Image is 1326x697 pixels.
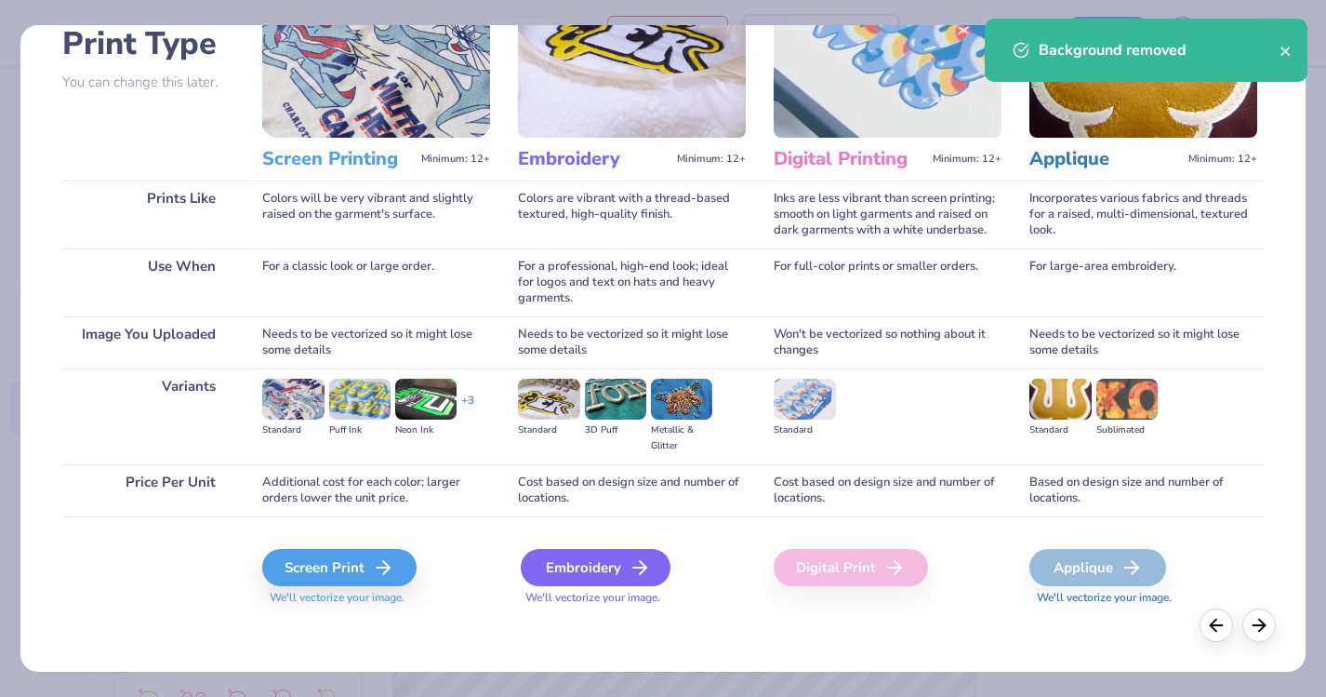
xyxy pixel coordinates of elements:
[1029,181,1257,248] div: Incorporates various fabrics and threads for a raised, multi-dimensional, textured look.
[585,422,646,438] div: 3D Puff
[585,379,646,420] img: 3D Puff
[518,464,746,516] div: Cost based on design size and number of locations.
[774,549,928,586] div: Digital Print
[262,147,414,171] h3: Screen Printing
[774,379,835,420] img: Standard
[1280,39,1293,61] button: close
[518,422,579,438] div: Standard
[62,181,234,248] div: Prints Like
[521,549,670,586] div: Embroidery
[774,316,1001,369] div: Won't be vectorized so nothing about it changes
[677,153,746,166] span: Minimum: 12+
[774,248,1001,316] div: For full-color prints or smaller orders.
[518,379,579,420] img: Standard
[421,153,490,166] span: Minimum: 12+
[774,181,1001,248] div: Inks are less vibrant than screen printing; smooth on light garments and raised on dark garments ...
[62,74,234,90] p: You can change this later.
[395,422,457,438] div: Neon Ink
[1039,39,1280,61] div: Background removed
[774,464,1001,516] div: Cost based on design size and number of locations.
[1029,379,1091,420] img: Standard
[395,379,457,420] img: Neon Ink
[518,316,746,369] div: Needs to be vectorized so it might lose some details
[1096,379,1158,420] img: Sublimated
[262,379,324,420] img: Standard
[262,590,490,606] span: We'll vectorize your image.
[262,464,490,516] div: Additional cost for each color; larger orders lower the unit price.
[1029,464,1257,516] div: Based on design size and number of locations.
[262,248,490,316] div: For a classic look or large order.
[62,464,234,516] div: Price Per Unit
[518,147,670,171] h3: Embroidery
[1096,422,1158,438] div: Sublimated
[933,153,1001,166] span: Minimum: 12+
[1029,422,1091,438] div: Standard
[1029,248,1257,316] div: For large-area embroidery.
[651,422,712,454] div: Metallic & Glitter
[329,422,391,438] div: Puff Ink
[774,422,835,438] div: Standard
[1029,147,1181,171] h3: Applique
[262,422,324,438] div: Standard
[1029,549,1166,586] div: Applique
[518,181,746,248] div: Colors are vibrant with a thread-based textured, high-quality finish.
[1188,153,1257,166] span: Minimum: 12+
[62,316,234,369] div: Image You Uploaded
[651,379,712,420] img: Metallic & Glitter
[262,181,490,248] div: Colors will be very vibrant and slightly raised on the garment's surface.
[1029,316,1257,369] div: Needs to be vectorized so it might lose some details
[62,369,234,464] div: Variants
[262,549,417,586] div: Screen Print
[461,393,474,424] div: + 3
[518,590,746,606] span: We'll vectorize your image.
[1029,590,1257,606] span: We'll vectorize your image.
[262,316,490,369] div: Needs to be vectorized so it might lose some details
[329,379,391,420] img: Puff Ink
[774,147,925,171] h3: Digital Printing
[62,248,234,316] div: Use When
[518,248,746,316] div: For a professional, high-end look; ideal for logos and text on hats and heavy garments.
